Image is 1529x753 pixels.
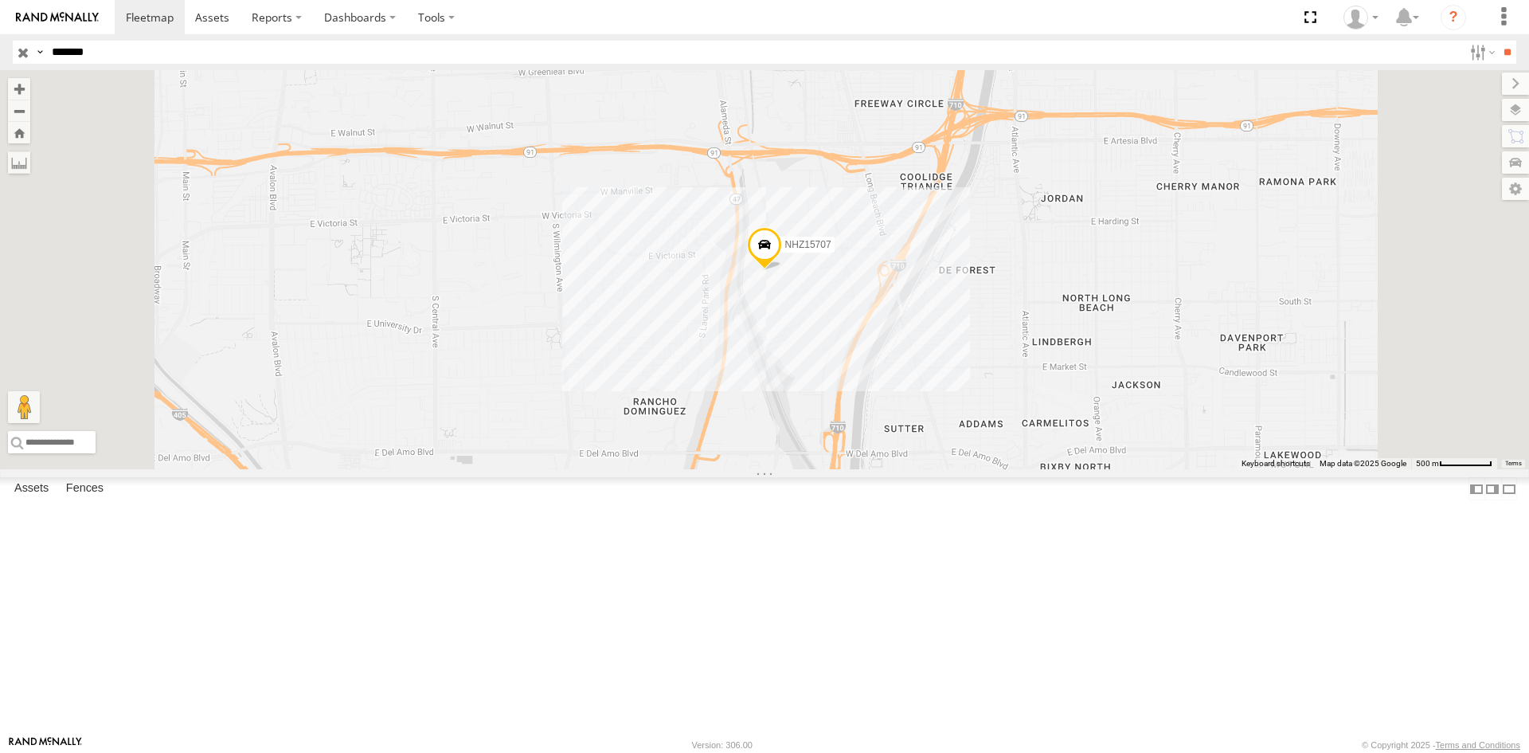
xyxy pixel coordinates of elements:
img: rand-logo.svg [16,12,99,23]
div: Zulema McIntosch [1338,6,1384,29]
span: NHZ15707 [785,239,831,250]
label: Measure [8,151,30,174]
i: ? [1441,5,1466,30]
label: Search Query [33,41,46,64]
button: Zoom in [8,78,30,100]
label: Assets [6,478,57,500]
label: Hide Summary Table [1501,477,1517,500]
label: Map Settings [1502,178,1529,200]
span: Map data ©2025 Google [1320,459,1406,468]
div: Version: 306.00 [692,740,753,750]
div: © Copyright 2025 - [1362,740,1520,750]
a: Visit our Website [9,737,82,753]
button: Zoom out [8,100,30,122]
button: Map Scale: 500 m per 63 pixels [1411,458,1497,469]
button: Keyboard shortcuts [1242,458,1310,469]
label: Dock Summary Table to the Left [1468,477,1484,500]
a: Terms (opens in new tab) [1505,461,1522,467]
span: 500 m [1416,459,1439,468]
button: Zoom Home [8,122,30,143]
label: Fences [58,478,111,500]
label: Search Filter Options [1464,41,1498,64]
button: Drag Pegman onto the map to open Street View [8,391,40,423]
label: Dock Summary Table to the Right [1484,477,1500,500]
a: Terms and Conditions [1436,740,1520,750]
